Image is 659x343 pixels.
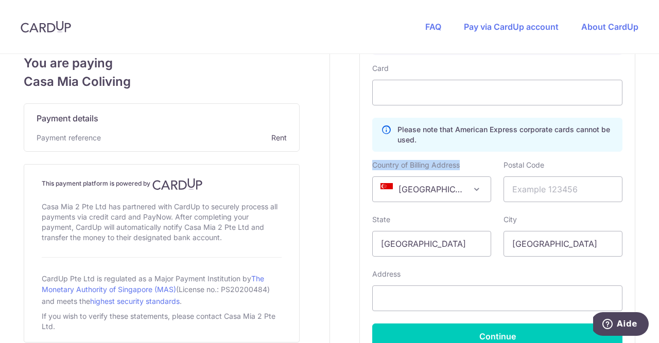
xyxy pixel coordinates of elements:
span: Casa Mia Coliving [24,73,300,91]
span: Payment reference [37,133,101,143]
div: Casa Mia 2 Pte Ltd has partnered with CardUp to securely process all payments via credit card and... [42,200,282,245]
input: Example 123456 [504,176,622,202]
label: Address [372,269,401,279]
img: CardUp [21,21,71,33]
h4: This payment platform is powered by [42,178,282,190]
div: If you wish to verify these statements, please contact Casa Mia 2 Pte Ltd. [42,309,282,334]
label: State [372,214,390,225]
div: CardUp Pte Ltd is regulated as a Major Payment Institution by (License no.: PS20200484) and meets... [42,270,282,309]
a: FAQ [425,22,441,32]
a: About CardUp [581,22,638,32]
label: Country of Billing Address [372,160,460,170]
iframe: Ouvre un widget dans lequel vous pouvez trouver plus d’informations [593,312,649,338]
span: Singapore [373,177,491,202]
span: Rent [105,133,287,143]
p: Please note that American Express corporate cards cannot be used. [397,124,614,145]
label: Card [372,63,389,74]
img: CardUp [152,178,203,190]
span: Singapore [372,176,491,202]
span: You are paying [24,54,300,73]
label: City [504,214,517,225]
a: Pay via CardUp account [464,22,559,32]
label: Postal Code [504,160,544,170]
a: highest security standards [90,297,180,305]
iframe: Secure card payment input frame [381,86,614,99]
span: Payment details [37,112,98,124]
